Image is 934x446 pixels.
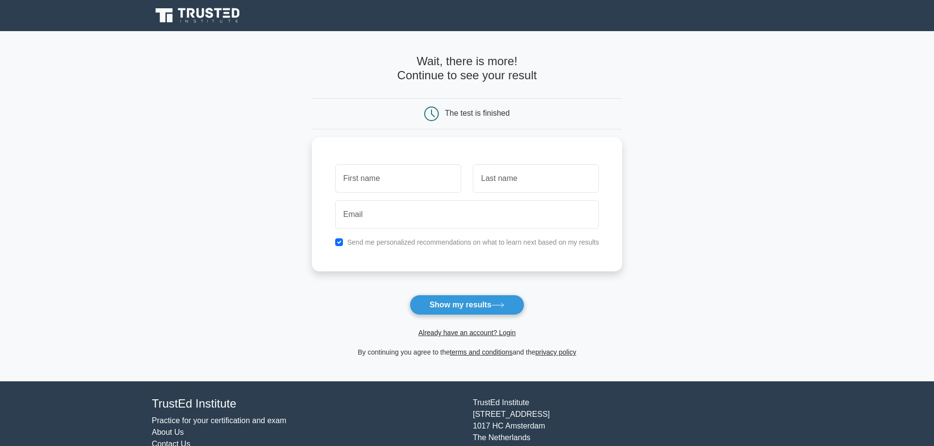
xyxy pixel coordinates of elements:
[450,348,513,356] a: terms and conditions
[152,428,184,436] a: About Us
[312,54,623,83] h4: Wait, there is more! Continue to see your result
[473,164,599,193] input: Last name
[335,164,461,193] input: First name
[445,109,510,117] div: The test is finished
[335,200,599,229] input: Email
[418,329,516,337] a: Already have an account? Login
[152,416,287,425] a: Practice for your certification and exam
[152,397,461,411] h4: TrustEd Institute
[410,295,524,315] button: Show my results
[306,346,629,358] div: By continuing you agree to the and the
[536,348,576,356] a: privacy policy
[347,238,599,246] label: Send me personalized recommendations on what to learn next based on my results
